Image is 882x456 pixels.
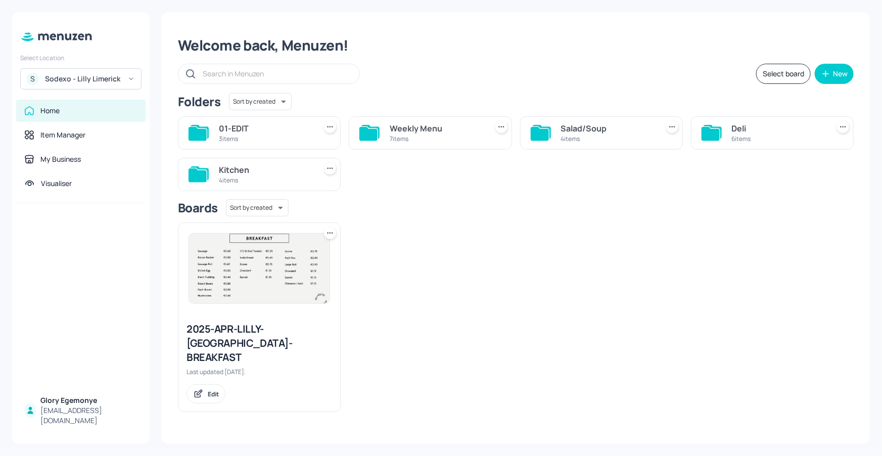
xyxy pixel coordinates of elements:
[208,390,219,398] div: Edit
[40,130,85,140] div: Item Manager
[40,106,60,116] div: Home
[178,200,218,216] div: Boards
[732,134,825,143] div: 6 items
[40,154,81,164] div: My Business
[229,92,292,112] div: Sort by created
[203,66,349,81] input: Search in Menuzen
[219,176,312,185] div: 4 items
[178,94,221,110] div: Folders
[732,122,825,134] div: Deli
[20,54,142,62] div: Select Location
[561,134,654,143] div: 4 items
[187,322,332,364] div: 2025-APR-LILLY-[GEOGRAPHIC_DATA]-BREAKFAST
[390,134,483,143] div: 7 items
[833,70,848,77] div: New
[226,198,289,218] div: Sort by created
[189,234,330,303] img: 2025-05-02-1746199592946nkyiktzfc47.jpeg
[390,122,483,134] div: Weekly Menu
[219,122,312,134] div: 01-EDIT
[178,36,854,55] div: Welcome back, Menuzen!
[41,178,72,189] div: Visualiser
[27,73,39,85] div: S
[219,164,312,176] div: Kitchen
[187,368,332,376] div: Last updated [DATE].
[756,64,811,84] button: Select board
[40,395,137,405] div: Glory Egemonye
[40,405,137,426] div: [EMAIL_ADDRESS][DOMAIN_NAME]
[219,134,312,143] div: 3 items
[45,74,121,84] div: Sodexo - Lilly Limerick
[815,64,854,84] button: New
[561,122,654,134] div: Salad/Soup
